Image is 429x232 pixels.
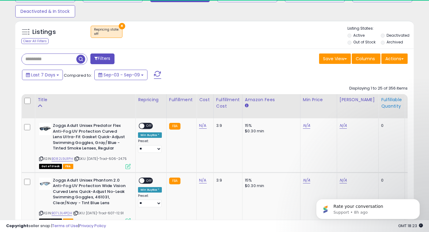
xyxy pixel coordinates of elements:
a: N/A [199,123,206,129]
img: 31wtEZ1to-L._SL40_.jpg [39,123,51,135]
button: Columns [352,53,380,64]
div: Win BuyBox * [138,132,162,138]
span: Repricing state : [94,27,119,36]
div: Fulfillment [169,97,194,103]
span: Last 7 Days [31,72,55,78]
a: B082L9LRPH [52,156,73,161]
div: 3.9 [216,123,238,128]
span: | SKU: [DATE]-Trad-606-24.75 [74,156,127,161]
div: Clear All Filters [21,38,49,44]
label: Archived [387,39,403,45]
div: Cost [199,97,211,103]
label: Active [353,33,365,38]
small: FBA [169,178,180,184]
button: Last 7 Days [22,70,63,80]
button: Actions [381,53,408,64]
button: Sep-03 - Sep-09 [94,70,147,80]
div: 15% [245,123,296,128]
div: $0.30 min [245,183,296,189]
b: Zoggs Adult Unisex Predator Flex Anti-Fog UV Protection Curved Lens Ultra-Fit Gasket Quick-Adjust... [53,123,127,153]
div: Repricing [138,97,164,103]
span: FBA [63,164,73,169]
div: off [94,32,119,36]
div: seller snap | | [6,223,106,229]
div: 15% [245,178,296,183]
div: Fulfillable Quantity [381,97,402,109]
button: Save View [319,53,351,64]
button: × [119,23,125,29]
a: N/A [340,177,347,183]
label: Out of Stock [353,39,376,45]
div: 0 [381,178,400,183]
span: Compared to: [64,72,92,78]
a: N/A [303,123,310,129]
span: Sep-03 - Sep-09 [104,72,140,78]
div: [PERSON_NAME] [340,97,376,103]
p: Listing States: [347,26,414,31]
small: Amazon Fees. [245,103,249,109]
h5: Listings [32,28,56,36]
a: N/A [340,123,347,129]
small: FBA [169,123,180,130]
span: Columns [356,56,375,62]
div: Fulfillment Cost [216,97,240,109]
strong: Copyright [6,223,28,229]
a: Privacy Policy [79,223,106,229]
a: Terms of Use [52,223,78,229]
span: OFF [144,123,154,129]
div: 3.9 [216,178,238,183]
div: ASIN: [39,123,131,168]
div: Win BuyBox * [138,187,162,193]
button: Filters [90,53,114,64]
a: N/A [303,177,310,183]
span: OFF [144,178,154,183]
span: | SKU: [DATE]-Trad-607-12.91 [73,211,124,215]
iframe: Intercom notifications message [307,186,429,229]
div: Preset: [138,139,162,153]
a: B07L3L4PQH [52,211,72,216]
div: $0.30 min [245,128,296,134]
div: 0 [381,123,400,128]
div: Amazon Fees [245,97,298,103]
div: Preset: [138,194,162,208]
div: Displaying 1 to 25 of 356 items [349,86,408,91]
img: 31aB7oIcy3L._SL40_.jpg [39,178,51,190]
label: Deactivated [387,33,409,38]
button: Deactivated & In Stock [15,5,75,17]
div: Min Price [303,97,334,103]
a: N/A [199,177,206,183]
div: Title [38,97,133,103]
span: All listings that are currently out of stock and unavailable for purchase on Amazon [39,164,62,169]
b: Zoggs Adult Unisex Phantom 2.0 Anti-Fog UV Protection Wide Vision Curved Lens Quick-Adjust No-Lea... [53,178,127,208]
